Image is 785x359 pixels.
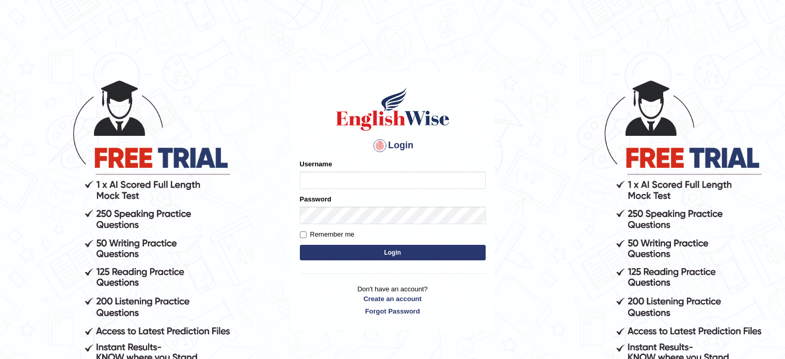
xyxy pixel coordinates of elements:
a: Create an account [300,294,486,304]
a: Forgot Password [300,306,486,316]
p: Don't have an account? [300,284,486,316]
input: Remember me [300,231,307,238]
img: Logo of English Wise sign in for intelligent practice with AI [334,86,452,132]
label: Password [300,194,331,204]
h4: Login [300,137,486,154]
button: Login [300,245,486,260]
label: Remember me [300,229,355,240]
label: Username [300,159,332,169]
